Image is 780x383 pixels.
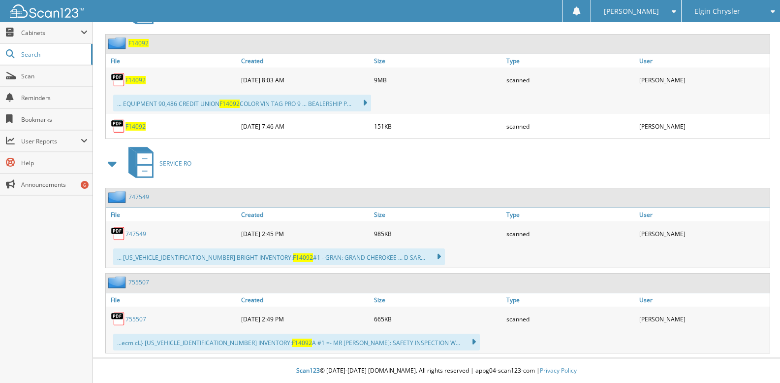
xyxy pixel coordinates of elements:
a: User [637,54,770,68]
a: File [106,208,239,221]
div: © [DATE]-[DATE] [DOMAIN_NAME]. All rights reserved | appg04-scan123-com | [93,359,780,383]
a: 747549 [125,230,146,238]
div: [DATE] 8:03 AM [239,70,372,90]
div: 151KB [372,116,504,136]
div: 985KB [372,224,504,244]
span: F14092 [219,100,240,108]
div: ... [US_VEHICLE_IDENTIFICATION_NUMBER] BRIGHT INVENTORY: #1 - GRAN: GRAND CHEROKEE ... D SAR... [113,248,445,265]
a: F14092 [125,76,146,84]
span: Reminders [21,94,88,102]
img: PDF.png [111,119,125,134]
a: Created [239,293,372,307]
a: 747549 [128,193,149,201]
img: folder2.png [108,37,128,49]
div: scanned [504,224,637,244]
img: PDF.png [111,226,125,241]
img: scan123-logo-white.svg [10,4,84,18]
div: 665KB [372,309,504,329]
div: scanned [504,116,637,136]
div: 6 [81,181,89,189]
span: Help [21,159,88,167]
a: User [637,208,770,221]
div: [PERSON_NAME] [637,70,770,90]
a: Size [372,208,504,221]
div: 9MB [372,70,504,90]
a: User [637,293,770,307]
a: Created [239,208,372,221]
div: ... EQUIPMENT 90,486 CREDIT UNION COLOR VIN TAG PRO 9 ... BEALERSHIP P... [113,95,371,111]
a: Privacy Policy [540,366,577,375]
div: scanned [504,70,637,90]
div: [DATE] 7:46 AM [239,116,372,136]
a: Created [239,54,372,68]
span: Cabinets [21,29,81,37]
div: [DATE] 2:49 PM [239,309,372,329]
div: [PERSON_NAME] [637,116,770,136]
span: [PERSON_NAME] [604,8,659,14]
span: Bookmarks [21,115,88,124]
iframe: Chat Widget [731,336,780,383]
a: SERVICE RO [123,144,191,183]
a: F14092 [128,39,149,47]
div: ...ecm cL} [US_VEHICLE_IDENTIFICATION_NUMBER] INVENTORY: A #1 =- MR [PERSON_NAME]: SAFETY INSPECT... [113,334,480,350]
span: Scan [21,72,88,80]
div: scanned [504,309,637,329]
span: F14092 [292,339,312,347]
div: [DATE] 2:45 PM [239,224,372,244]
img: folder2.png [108,191,128,203]
img: folder2.png [108,276,128,288]
a: Type [504,293,637,307]
img: PDF.png [111,72,125,87]
span: Search [21,50,86,59]
a: Type [504,54,637,68]
span: User Reports [21,137,81,145]
a: File [106,54,239,68]
span: Scan123 [296,366,320,375]
a: 755507 [128,278,149,286]
a: Type [504,208,637,221]
a: F14092 [125,122,146,131]
a: Size [372,293,504,307]
span: Elgin Chrysler [694,8,740,14]
img: PDF.png [111,312,125,326]
a: Size [372,54,504,68]
span: Announcements [21,180,88,189]
div: [PERSON_NAME] [637,224,770,244]
span: SERVICE RO [159,159,191,168]
a: File [106,293,239,307]
div: [PERSON_NAME] [637,309,770,329]
span: F14092 [293,253,313,262]
a: 755507 [125,315,146,323]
